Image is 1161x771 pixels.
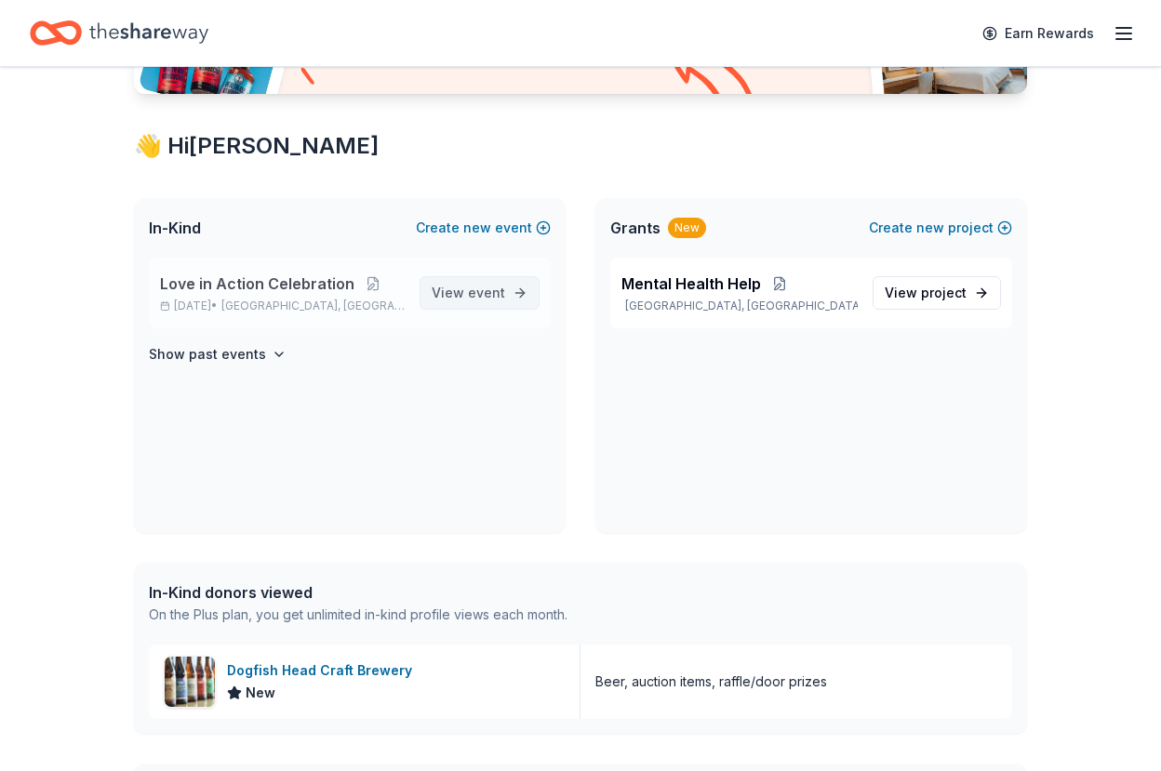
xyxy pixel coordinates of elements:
a: View event [420,276,540,310]
p: [GEOGRAPHIC_DATA], [GEOGRAPHIC_DATA] [621,299,858,313]
span: Grants [610,217,661,239]
span: View [885,282,967,304]
span: Love in Action Celebration [160,273,354,295]
span: New [246,682,275,704]
span: event [468,285,505,300]
a: Earn Rewards [971,17,1105,50]
span: new [916,217,944,239]
span: project [921,285,967,300]
div: In-Kind donors viewed [149,581,567,604]
p: [DATE] • [160,299,405,313]
span: [GEOGRAPHIC_DATA], [GEOGRAPHIC_DATA] [221,299,405,313]
a: Home [30,11,208,55]
button: Createnewproject [869,217,1012,239]
div: Dogfish Head Craft Brewery [227,659,420,682]
div: 👋 Hi [PERSON_NAME] [134,131,1027,161]
img: Image for Dogfish Head Craft Brewery [165,657,215,707]
div: On the Plus plan, you get unlimited in-kind profile views each month. [149,604,567,626]
span: Mental Health Help [621,273,761,295]
img: Curvy arrow [664,38,757,108]
span: In-Kind [149,217,201,239]
div: Beer, auction items, raffle/door prizes [595,671,827,693]
h4: Show past events [149,343,266,366]
a: View project [873,276,1001,310]
button: Createnewevent [416,217,551,239]
span: new [463,217,491,239]
span: View [432,282,505,304]
button: Show past events [149,343,287,366]
div: New [668,218,706,238]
